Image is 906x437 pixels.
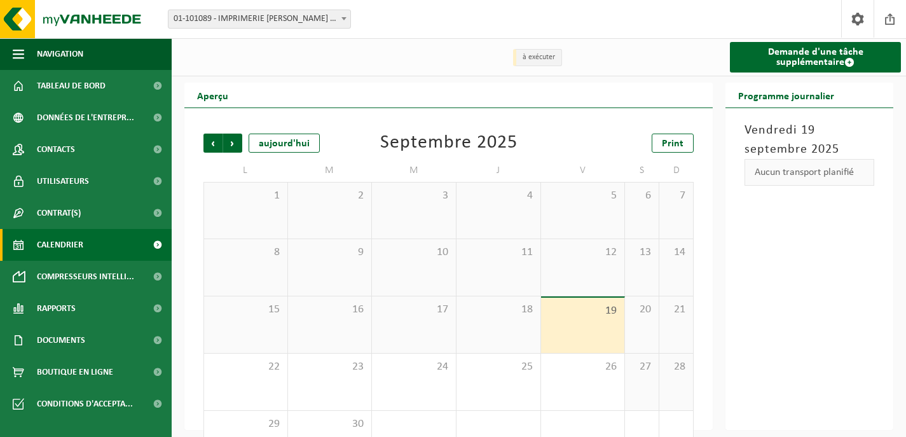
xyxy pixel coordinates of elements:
[730,42,901,73] a: Demande d'une tâche supplémentaire
[37,261,134,293] span: Compresseurs intelli...
[223,134,242,153] span: Suivant
[168,10,350,28] span: 01-101089 - IMPRIMERIE DEJARDIN - GLONS
[463,189,534,203] span: 4
[203,159,288,182] td: L
[745,121,874,159] h3: Vendredi 19 septembre 2025
[294,303,366,317] span: 16
[37,356,113,388] span: Boutique en ligne
[666,246,687,260] span: 14
[725,83,847,108] h2: Programme journalier
[210,303,281,317] span: 15
[456,159,541,182] td: J
[37,102,134,134] span: Données de l'entrepr...
[37,134,75,165] span: Contacts
[184,83,241,108] h2: Aperçu
[541,159,626,182] td: V
[631,189,652,203] span: 6
[745,159,874,186] div: Aucun transport planifié
[294,417,366,431] span: 30
[37,324,85,356] span: Documents
[662,139,683,149] span: Print
[210,417,281,431] span: 29
[463,246,534,260] span: 11
[659,159,694,182] td: D
[378,189,450,203] span: 3
[168,10,351,29] span: 01-101089 - IMPRIMERIE DEJARDIN - GLONS
[37,38,83,70] span: Navigation
[37,165,89,197] span: Utilisateurs
[294,246,366,260] span: 9
[547,360,619,374] span: 26
[666,189,687,203] span: 7
[463,360,534,374] span: 25
[666,360,687,374] span: 28
[513,49,562,66] li: à exécuter
[203,134,223,153] span: Précédent
[666,303,687,317] span: 21
[378,246,450,260] span: 10
[249,134,320,153] div: aujourd'hui
[380,134,518,153] div: Septembre 2025
[547,189,619,203] span: 5
[378,360,450,374] span: 24
[547,246,619,260] span: 12
[37,70,106,102] span: Tableau de bord
[37,388,133,420] span: Conditions d'accepta...
[210,189,281,203] span: 1
[294,360,366,374] span: 23
[547,304,619,318] span: 19
[652,134,694,153] a: Print
[631,246,652,260] span: 13
[37,229,83,261] span: Calendrier
[37,197,81,229] span: Contrat(s)
[463,303,534,317] span: 18
[294,189,366,203] span: 2
[631,360,652,374] span: 27
[210,360,281,374] span: 22
[210,246,281,260] span: 8
[378,303,450,317] span: 17
[37,293,76,324] span: Rapports
[372,159,456,182] td: M
[625,159,659,182] td: S
[631,303,652,317] span: 20
[288,159,373,182] td: M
